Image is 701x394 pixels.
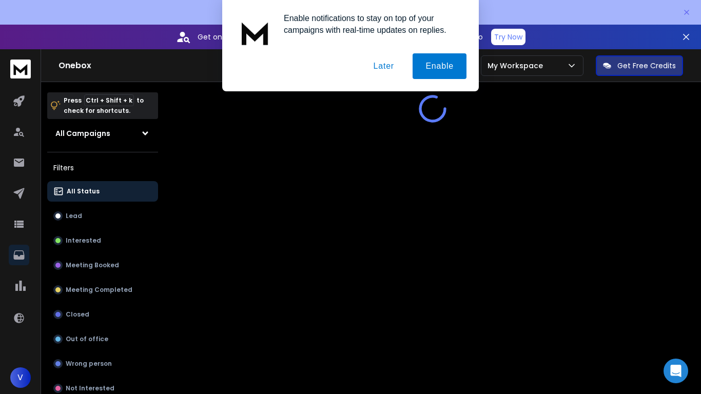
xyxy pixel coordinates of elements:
p: Not Interested [66,384,114,392]
button: Meeting Booked [47,255,158,275]
p: Meeting Booked [66,261,119,269]
p: Out of office [66,335,108,343]
span: Ctrl + Shift + k [84,94,134,106]
p: Wrong person [66,360,112,368]
button: Closed [47,304,158,325]
h3: Filters [47,161,158,175]
button: All Campaigns [47,123,158,144]
p: Lead [66,212,82,220]
div: Enable notifications to stay on top of your campaigns with real-time updates on replies. [276,12,466,36]
button: V [10,367,31,388]
img: notification icon [235,12,276,53]
button: Enable [413,53,466,79]
button: Meeting Completed [47,280,158,300]
button: Later [360,53,406,79]
button: Interested [47,230,158,251]
button: Lead [47,206,158,226]
div: Open Intercom Messenger [664,359,688,383]
button: Wrong person [47,353,158,374]
p: All Status [67,187,100,195]
p: Press to check for shortcuts. [64,95,144,116]
p: Meeting Completed [66,286,132,294]
button: All Status [47,181,158,202]
button: Out of office [47,329,158,349]
h1: All Campaigns [55,128,110,139]
p: Closed [66,310,89,319]
p: Interested [66,237,101,245]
